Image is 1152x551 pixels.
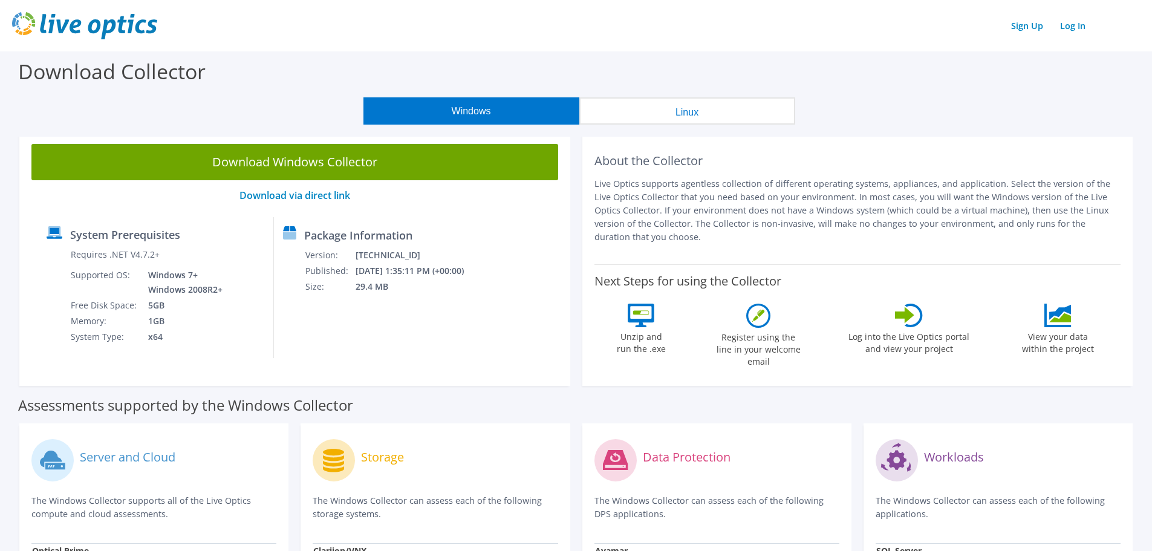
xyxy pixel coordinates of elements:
[1014,327,1101,355] label: View your data within the project
[70,313,139,329] td: Memory:
[594,494,839,521] p: The Windows Collector can assess each of the following DPS applications.
[18,399,353,411] label: Assessments supported by the Windows Collector
[31,144,558,180] a: Download Windows Collector
[848,327,970,355] label: Log into the Live Optics portal and view your project
[80,451,175,463] label: Server and Cloud
[12,12,157,39] img: live_optics_svg.svg
[305,247,355,263] td: Version:
[613,327,669,355] label: Unzip and run the .exe
[355,247,480,263] td: [TECHNICAL_ID]
[579,97,795,125] button: Linux
[355,263,480,279] td: [DATE] 1:35:11 PM (+00:00)
[239,189,350,202] a: Download via direct link
[139,298,225,313] td: 5GB
[594,154,1121,168] h2: About the Collector
[363,97,579,125] button: Windows
[31,494,276,521] p: The Windows Collector supports all of the Live Optics compute and cloud assessments.
[71,249,160,261] label: Requires .NET V4.7.2+
[713,328,804,368] label: Register using the line in your welcome email
[305,279,355,295] td: Size:
[70,267,139,298] td: Supported OS:
[139,313,225,329] td: 1GB
[361,451,404,463] label: Storage
[924,451,984,463] label: Workloads
[18,57,206,85] label: Download Collector
[139,329,225,345] td: x64
[305,263,355,279] td: Published:
[70,229,180,241] label: System Prerequisites
[304,229,412,241] label: Package Information
[1005,17,1049,34] a: Sign Up
[643,451,731,463] label: Data Protection
[139,267,225,298] td: Windows 7+ Windows 2008R2+
[876,494,1121,521] p: The Windows Collector can assess each of the following applications.
[1054,17,1092,34] a: Log In
[70,329,139,345] td: System Type:
[594,274,781,289] label: Next Steps for using the Collector
[594,177,1121,244] p: Live Optics supports agentless collection of different operating systems, appliances, and applica...
[355,279,480,295] td: 29.4 MB
[70,298,139,313] td: Free Disk Space:
[313,494,558,521] p: The Windows Collector can assess each of the following storage systems.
